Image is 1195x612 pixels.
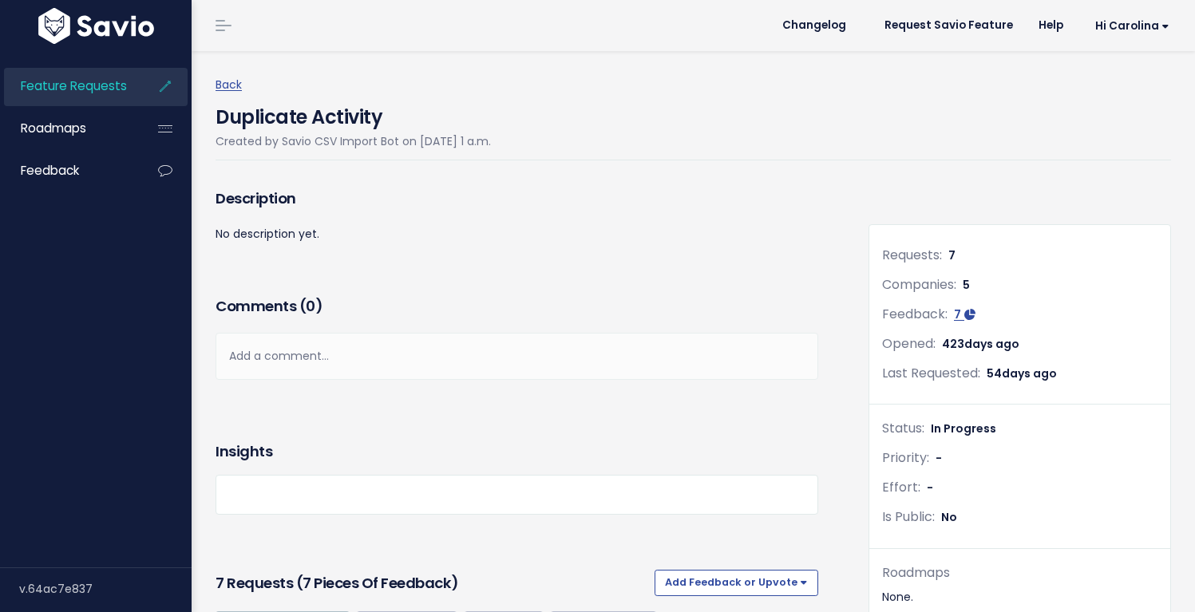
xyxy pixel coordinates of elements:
span: 54 [987,365,1057,381]
span: Opened: [882,334,936,353]
span: days ago [1002,365,1057,381]
span: Status: [882,419,924,437]
a: Help [1026,14,1076,38]
span: - [936,450,942,466]
h3: 7 Requests (7 pieces of Feedback) [216,572,648,594]
a: Roadmaps [4,110,133,147]
span: 423 [942,336,1019,352]
h4: Duplicate Activity [216,95,491,132]
span: Feature Requests [21,77,127,94]
span: Roadmaps [21,120,86,136]
p: No description yet. [216,224,818,244]
h3: Insights [216,440,272,463]
h3: Comments ( ) [216,295,818,318]
h3: Description [216,188,818,210]
span: Feedback: [882,305,948,323]
span: Created by Savio CSV Import Bot on [DATE] 1 a.m. [216,133,491,149]
a: Hi Carolina [1076,14,1182,38]
img: logo-white.9d6f32f41409.svg [34,8,158,44]
span: Changelog [782,20,846,31]
span: - [927,480,933,496]
a: Request Savio Feature [872,14,1026,38]
a: Back [216,77,242,93]
span: Companies: [882,275,956,294]
div: Add a comment... [216,333,818,380]
span: days ago [964,336,1019,352]
a: 7 [954,306,975,322]
span: 7 [948,247,956,263]
div: None. [882,587,1157,607]
span: Priority: [882,448,929,467]
a: Feedback [4,152,133,189]
span: 7 [954,306,961,322]
span: Last Requested: [882,364,980,382]
span: Is Public: [882,507,935,526]
span: 5 [963,277,970,293]
span: Effort: [882,478,920,496]
div: Roadmaps [882,562,1157,585]
span: Feedback [21,162,79,179]
span: 0 [306,296,315,316]
span: Hi Carolina [1095,20,1169,32]
a: Feature Requests [4,68,133,105]
span: No [941,509,957,525]
span: Requests: [882,246,942,264]
div: v.64ac7e837 [19,568,192,610]
button: Add Feedback or Upvote [655,570,818,595]
span: In Progress [931,421,996,436]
